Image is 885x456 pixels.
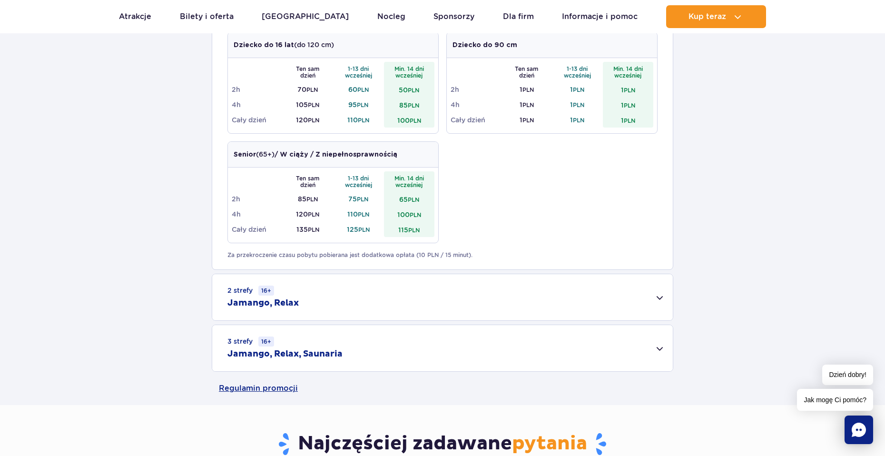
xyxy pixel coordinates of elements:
strong: / W ciąży / Z niepełnosprawnością [275,151,397,158]
small: PLN [357,196,368,203]
small: PLN [358,226,370,233]
button: Kup teraz [666,5,766,28]
small: 2 strefy [227,286,274,296]
small: PLN [624,102,635,109]
td: 135 [283,222,334,237]
td: 1 [501,112,552,128]
small: PLN [357,101,368,109]
th: 1-13 dni wcześniej [552,62,603,82]
a: Dla firm [503,5,534,28]
small: 3 strefy [227,337,274,347]
td: 1 [552,97,603,112]
small: PLN [522,86,534,93]
td: 105 [283,97,334,112]
strong: Dziecko do 16 lat [234,42,294,49]
td: 85 [384,97,435,112]
td: 75 [333,191,384,207]
small: PLN [408,227,420,234]
a: Bilety i oferta [180,5,234,28]
small: PLN [573,86,584,93]
td: 1 [552,82,603,97]
td: 60 [333,82,384,97]
small: PLN [410,117,421,124]
small: PLN [308,101,319,109]
td: 50 [384,82,435,97]
th: Ten sam dzień [283,62,334,82]
p: (65+) [234,149,397,159]
small: PLN [306,86,318,93]
td: 70 [283,82,334,97]
span: Jak mogę Ci pomóc? [797,389,873,411]
td: 85 [283,191,334,207]
a: Sponsorzy [433,5,474,28]
h2: Jamango, Relax, Saunaria [227,348,343,360]
td: 1 [501,97,552,112]
small: PLN [573,101,584,109]
small: PLN [308,117,319,124]
td: 2h [232,191,283,207]
small: PLN [308,211,319,218]
td: 120 [283,207,334,222]
small: 16+ [258,286,274,296]
span: Dzień dobry! [822,365,873,385]
strong: Dziecko do 90 cm [452,42,517,49]
td: Cały dzień [232,222,283,237]
th: Min. 14 dni wcześniej [603,62,654,82]
td: 1 [552,112,603,128]
strong: Senior [234,151,256,158]
th: Min. 14 dni wcześniej [384,62,435,82]
td: 4h [232,207,283,222]
h2: Jamango, Relax [227,297,299,309]
td: 110 [333,112,384,128]
small: PLN [306,196,318,203]
td: 1 [603,112,654,128]
small: PLN [522,101,534,109]
td: 95 [333,97,384,112]
td: 110 [333,207,384,222]
td: 1 [603,82,654,97]
td: Cały dzień [232,112,283,128]
td: 115 [384,222,435,237]
small: PLN [308,226,319,233]
small: PLN [357,86,369,93]
small: 16+ [258,337,274,347]
p: (do 120 cm) [234,40,334,50]
small: PLN [408,102,419,109]
th: Min. 14 dni wcześniej [384,171,435,191]
small: PLN [358,211,369,218]
small: PLN [573,117,584,124]
div: Chat [845,416,873,444]
a: [GEOGRAPHIC_DATA] [262,5,349,28]
td: 4h [232,97,283,112]
span: pytania [512,432,587,456]
td: 1 [501,82,552,97]
th: 1-13 dni wcześniej [333,62,384,82]
td: 2h [232,82,283,97]
th: 1-13 dni wcześniej [333,171,384,191]
a: Atrakcje [119,5,151,28]
td: 100 [384,112,435,128]
small: PLN [522,117,534,124]
a: Nocleg [377,5,405,28]
small: PLN [624,117,635,124]
small: PLN [624,87,635,94]
span: Kup teraz [688,12,726,21]
td: 4h [451,97,501,112]
a: Regulamin promocji [219,372,666,405]
th: Ten sam dzień [501,62,552,82]
td: 65 [384,191,435,207]
td: Cały dzień [451,112,501,128]
td: 125 [333,222,384,237]
td: 100 [384,207,435,222]
th: Ten sam dzień [283,171,334,191]
small: PLN [408,196,419,203]
small: PLN [358,117,369,124]
small: PLN [410,211,421,218]
small: PLN [408,87,419,94]
td: 1 [603,97,654,112]
td: 2h [451,82,501,97]
td: 120 [283,112,334,128]
a: Informacje i pomoc [562,5,638,28]
p: Za przekroczenie czasu pobytu pobierana jest dodatkowa opłata (10 PLN / 15 minut). [227,251,658,259]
